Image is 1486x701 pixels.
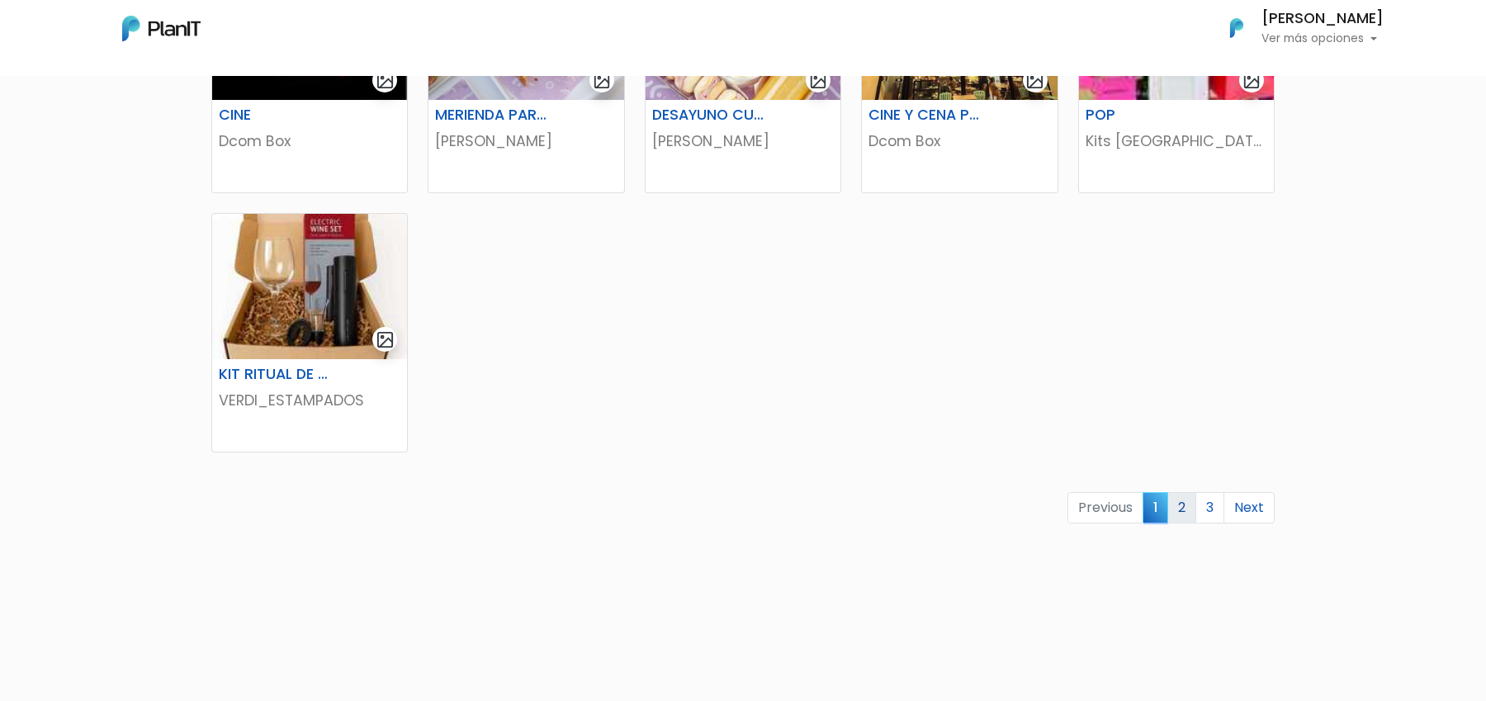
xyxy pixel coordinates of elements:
img: PlanIt Logo [1219,10,1255,46]
h6: DESAYUNO CUMPLE PARA 1 [642,107,777,124]
img: PlanIt Logo [122,16,201,41]
p: Ver más opciones [1261,33,1384,45]
p: Dcom Box [219,130,400,152]
a: Next [1223,492,1275,523]
h6: MERIENDA PARA 2 [425,107,560,124]
h6: CINE [209,107,343,124]
img: thumb_WhatsApp_Image_2025-06-21_at_13.20.07.jpeg [212,214,407,359]
img: gallery-light [1025,71,1044,90]
p: Kits [GEOGRAPHIC_DATA] [1086,130,1267,152]
p: Dcom Box [868,130,1050,152]
img: gallery-light [809,71,828,90]
img: gallery-light [376,330,395,349]
p: VERDI_ESTAMPADOS [219,390,400,411]
h6: POP [1076,107,1210,124]
p: [PERSON_NAME] [435,130,617,152]
img: gallery-light [593,71,612,90]
a: 3 [1195,492,1224,523]
h6: CINE Y CENA PARA 2 [859,107,993,124]
h6: [PERSON_NAME] [1261,12,1384,26]
p: [PERSON_NAME] [652,130,834,152]
img: gallery-light [376,71,395,90]
div: ¿Necesitás ayuda? [85,16,238,48]
a: gallery-light KIT RITUAL DE VINO VERDI_ESTAMPADOS [211,213,408,452]
button: PlanIt Logo [PERSON_NAME] Ver más opciones [1209,7,1384,50]
span: 1 [1143,492,1168,523]
a: 2 [1167,492,1196,523]
img: gallery-light [1242,71,1261,90]
h6: KIT RITUAL DE VINO [209,366,343,383]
